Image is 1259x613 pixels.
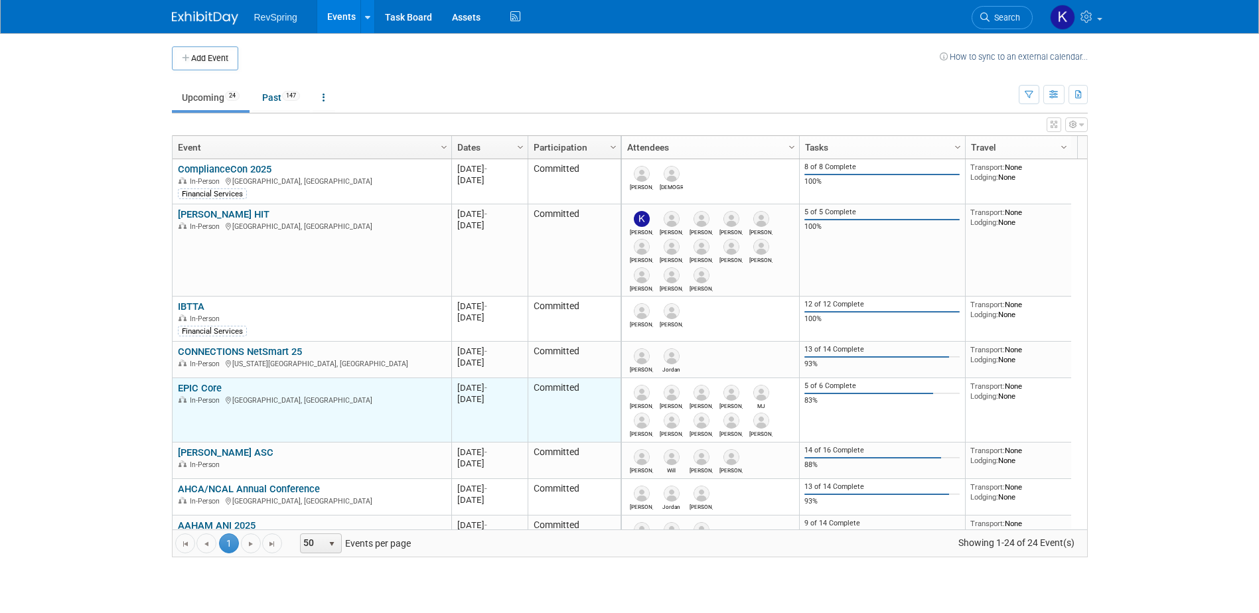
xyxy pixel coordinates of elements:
span: Column Settings [608,142,619,153]
div: 5 of 5 Complete [804,208,960,217]
div: [DATE] [457,393,522,405]
span: Lodging: [970,492,998,502]
span: 1 [219,533,239,553]
span: Column Settings [439,142,449,153]
div: David McCullough [719,429,743,437]
img: Chad Zingler [694,522,709,538]
div: [DATE] [457,494,522,506]
button: Add Event [172,46,238,70]
img: Jake Rahn [634,413,650,429]
img: Elizabeth Vanschoyck [634,267,650,283]
div: Adam Sanborn [719,465,743,474]
img: Patrick Kimpler [753,239,769,255]
div: Eric Langlee [630,364,653,373]
img: ExhibitDay [172,11,238,25]
a: [PERSON_NAME] ASC [178,446,273,458]
div: [GEOGRAPHIC_DATA], [GEOGRAPHIC_DATA] [178,495,445,506]
div: None None [970,345,1066,364]
div: Jeff Borja [630,319,653,328]
div: Nick Nunez [690,227,713,236]
img: In-Person Event [179,497,186,504]
span: Column Settings [1059,142,1069,153]
div: Patrick Kimpler [749,255,773,263]
a: Dates [457,136,519,159]
span: Go to the first page [180,539,190,549]
img: MJ Valeri [753,385,769,401]
span: - [484,447,487,457]
div: 88% [804,460,960,470]
td: Committed [528,515,621,552]
span: 50 [301,534,323,553]
div: MJ Valeri [749,401,773,409]
img: Will Spears [664,449,680,465]
td: Committed [528,479,621,515]
span: - [484,383,487,393]
div: None None [970,163,1066,182]
a: ComplianceCon 2025 [178,163,271,175]
span: Lodging: [970,456,998,465]
a: Column Settings [437,136,451,156]
td: Committed [528,378,621,443]
span: Lodging: [970,310,998,319]
span: In-Person [190,497,224,506]
div: Jake Rahn [630,429,653,437]
img: James (Jim) Hosty [634,449,650,465]
div: 13 of 14 Complete [804,345,960,354]
img: In-Person Event [179,314,186,321]
img: Jordan Sota [664,486,680,502]
span: Transport: [970,519,1005,528]
div: Nick Nunez [719,401,743,409]
div: Chris Cochran [660,319,683,328]
a: Past147 [252,85,310,110]
a: Go to the previous page [196,533,216,553]
div: Scott Cyliax [749,227,773,236]
span: In-Person [190,222,224,231]
span: Transport: [970,345,1005,354]
img: Nick Nunez [694,211,709,227]
img: Patrick Kimpler [664,522,680,538]
span: Showing 1-24 of 24 Event(s) [946,533,1086,552]
div: James (Jim) Hosty [630,465,653,474]
img: In-Person Event [179,460,186,467]
a: AAHAM ANI 2025 [178,519,256,531]
div: [DATE] [457,519,522,531]
div: [DATE] [457,357,522,368]
div: Andrea Zaczyk [719,227,743,236]
div: 100% [804,222,960,232]
div: [GEOGRAPHIC_DATA], [GEOGRAPHIC_DATA] [178,175,445,186]
span: 24 [225,91,240,101]
div: 12 of 12 Complete [804,300,960,309]
div: [DATE] [457,301,522,312]
div: Scott Cyliax [660,429,683,437]
div: None None [970,208,1066,227]
a: Go to the last page [262,533,282,553]
img: David McCullough [723,413,739,429]
div: [DATE] [457,312,522,323]
span: In-Person [190,396,224,405]
div: 9 of 14 Complete [804,519,960,528]
a: [PERSON_NAME] HIT [178,208,269,220]
img: Chris Cochran [664,303,680,319]
span: Transport: [970,163,1005,172]
img: David McCullough [694,239,709,255]
a: Go to the next page [241,533,261,553]
div: None None [970,519,1066,538]
span: Transport: [970,208,1005,217]
span: 147 [282,91,300,101]
span: Lodging: [970,218,998,227]
a: Upcoming24 [172,85,250,110]
img: James (Jim) Hosty [634,239,650,255]
span: Lodging: [970,355,998,364]
div: Casey Williams [630,401,653,409]
img: Jake Rahn [664,239,680,255]
span: Column Settings [786,142,797,153]
a: Column Settings [513,136,528,156]
span: Lodging: [970,172,998,182]
a: Event [178,136,443,159]
img: Scott Cyliax [753,211,769,227]
img: Jamie Westby [664,267,680,283]
img: In-Person Event [179,396,186,403]
td: Committed [528,204,621,297]
div: 93% [804,360,960,369]
div: [DATE] [457,346,522,357]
